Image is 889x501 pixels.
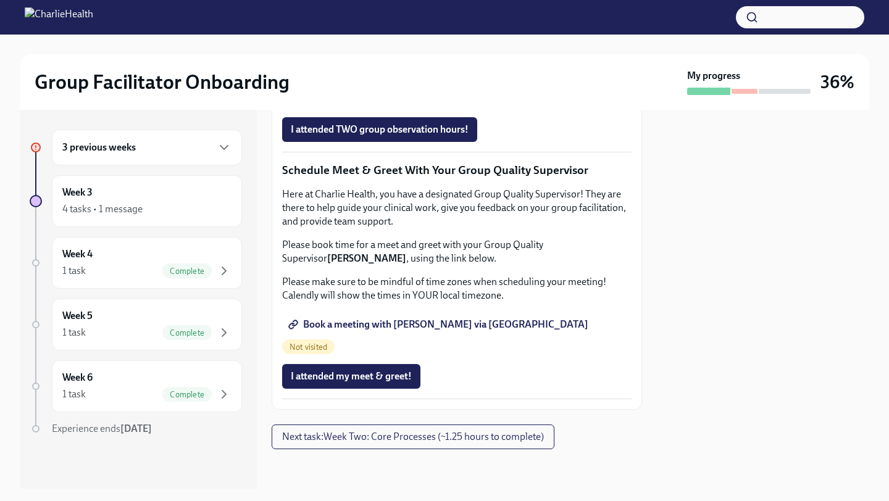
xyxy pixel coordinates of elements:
strong: My progress [687,69,740,83]
span: Not visited [282,342,335,352]
div: 1 task [62,264,86,278]
span: I attended TWO group observation hours! [291,123,469,136]
img: CharlieHealth [25,7,93,27]
div: 3 previous weeks [52,130,242,165]
a: Book a meeting with [PERSON_NAME] via [GEOGRAPHIC_DATA] [282,312,597,337]
h3: 36% [820,71,854,93]
span: Book a meeting with [PERSON_NAME] via [GEOGRAPHIC_DATA] [291,318,588,331]
button: I attended my meet & greet! [282,364,420,389]
strong: [DATE] [120,423,152,434]
a: Week 51 taskComplete [30,299,242,350]
h6: 3 previous weeks [62,141,136,154]
div: 1 task [62,387,86,401]
h2: Group Facilitator Onboarding [35,70,290,94]
span: Complete [162,390,212,399]
div: 1 task [62,326,86,339]
a: Week 41 taskComplete [30,237,242,289]
span: Experience ends [52,423,152,434]
strong: [PERSON_NAME] [327,252,406,264]
button: I attended TWO group observation hours! [282,117,477,142]
a: Week 34 tasks • 1 message [30,175,242,227]
span: I attended my meet & greet! [291,370,412,383]
span: Complete [162,328,212,337]
span: Complete [162,267,212,276]
p: Please book time for a meet and greet with your Group Quality Supervisor , using the link below. [282,238,632,265]
h6: Week 5 [62,309,93,323]
div: 4 tasks • 1 message [62,202,143,216]
p: Please make sure to be mindful of time zones when scheduling your meeting! Calendly will show the... [282,275,632,302]
h6: Week 3 [62,186,93,199]
p: Here at Charlie Health, you have a designated Group Quality Supervisor! They are there to help gu... [282,188,632,228]
p: Schedule Meet & Greet With Your Group Quality Supervisor [282,162,632,178]
a: Week 61 taskComplete [30,360,242,412]
span: Next task : Week Two: Core Processes (~1.25 hours to complete) [282,431,544,443]
h6: Week 4 [62,247,93,261]
button: Next task:Week Two: Core Processes (~1.25 hours to complete) [272,424,554,449]
h6: Week 6 [62,371,93,384]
